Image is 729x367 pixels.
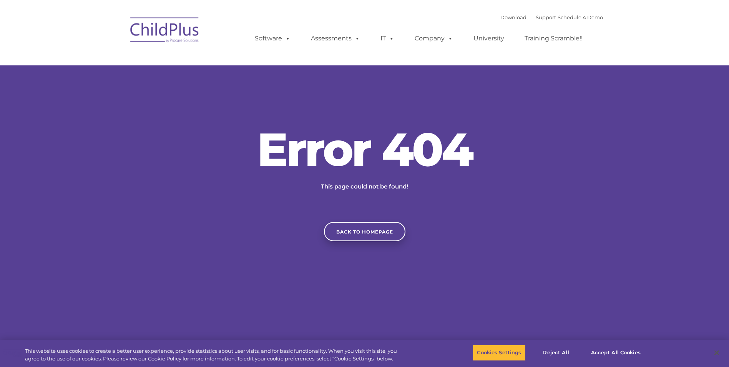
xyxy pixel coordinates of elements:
a: Back to homepage [324,222,405,241]
a: Support [536,14,556,20]
a: Assessments [303,31,368,46]
a: Download [500,14,526,20]
button: Cookies Settings [473,345,525,361]
button: Close [708,344,725,361]
p: This page could not be found! [284,182,445,191]
a: University [466,31,512,46]
a: Software [247,31,298,46]
font: | [500,14,603,20]
a: Schedule A Demo [558,14,603,20]
a: Training Scramble!! [517,31,590,46]
button: Reject All [532,345,580,361]
img: ChildPlus by Procare Solutions [126,12,203,50]
h2: Error 404 [249,126,480,172]
a: Company [407,31,461,46]
div: This website uses cookies to create a better user experience, provide statistics about user visit... [25,347,401,362]
a: IT [373,31,402,46]
button: Accept All Cookies [587,345,645,361]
